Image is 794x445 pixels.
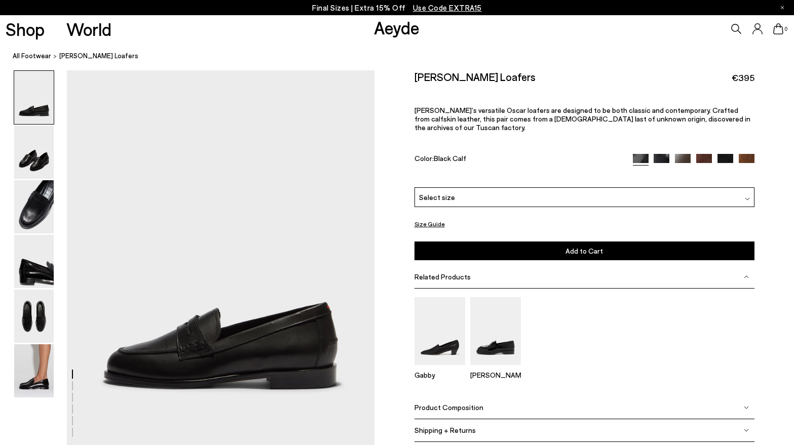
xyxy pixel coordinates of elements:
[470,358,521,379] a: Leon Loafers [PERSON_NAME]
[66,20,111,38] a: World
[414,297,465,365] img: Gabby Almond-Toe Loafers
[744,428,749,433] img: svg%3E
[6,20,45,38] a: Shop
[414,403,483,412] span: Product Composition
[374,17,420,38] a: Aeyde
[470,297,521,365] img: Leon Loafers
[434,154,466,163] span: Black Calf
[13,43,794,70] nav: breadcrumb
[59,51,138,61] span: [PERSON_NAME] Loafers
[732,71,754,84] span: €395
[744,274,749,279] img: svg%3E
[14,235,54,288] img: Oscar Leather Loafers - Image 4
[414,241,754,260] button: Add to Cart
[14,180,54,233] img: Oscar Leather Loafers - Image 3
[414,154,622,166] div: Color:
[312,2,482,14] p: Final Sizes | Extra 15% Off
[14,290,54,343] img: Oscar Leather Loafers - Image 5
[414,70,536,83] h2: [PERSON_NAME] Loafers
[773,23,783,34] a: 0
[414,106,750,132] span: [PERSON_NAME]’s versatile Oscar loafers are designed to be both classic and contemporary. Crafted...
[413,3,482,12] span: Navigate to /collections/ss25-final-sizes
[14,126,54,179] img: Oscar Leather Loafers - Image 2
[14,71,54,124] img: Oscar Leather Loafers - Image 1
[565,247,603,255] span: Add to Cart
[414,218,445,230] button: Size Guide
[744,405,749,410] img: svg%3E
[414,358,465,379] a: Gabby Almond-Toe Loafers Gabby
[470,371,521,379] p: [PERSON_NAME]
[14,344,54,397] img: Oscar Leather Loafers - Image 6
[414,426,476,434] span: Shipping + Returns
[783,26,788,32] span: 0
[419,192,455,203] span: Select size
[13,51,51,61] a: All Footwear
[745,196,750,201] img: svg%3E
[414,272,471,281] span: Related Products
[414,371,465,379] p: Gabby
